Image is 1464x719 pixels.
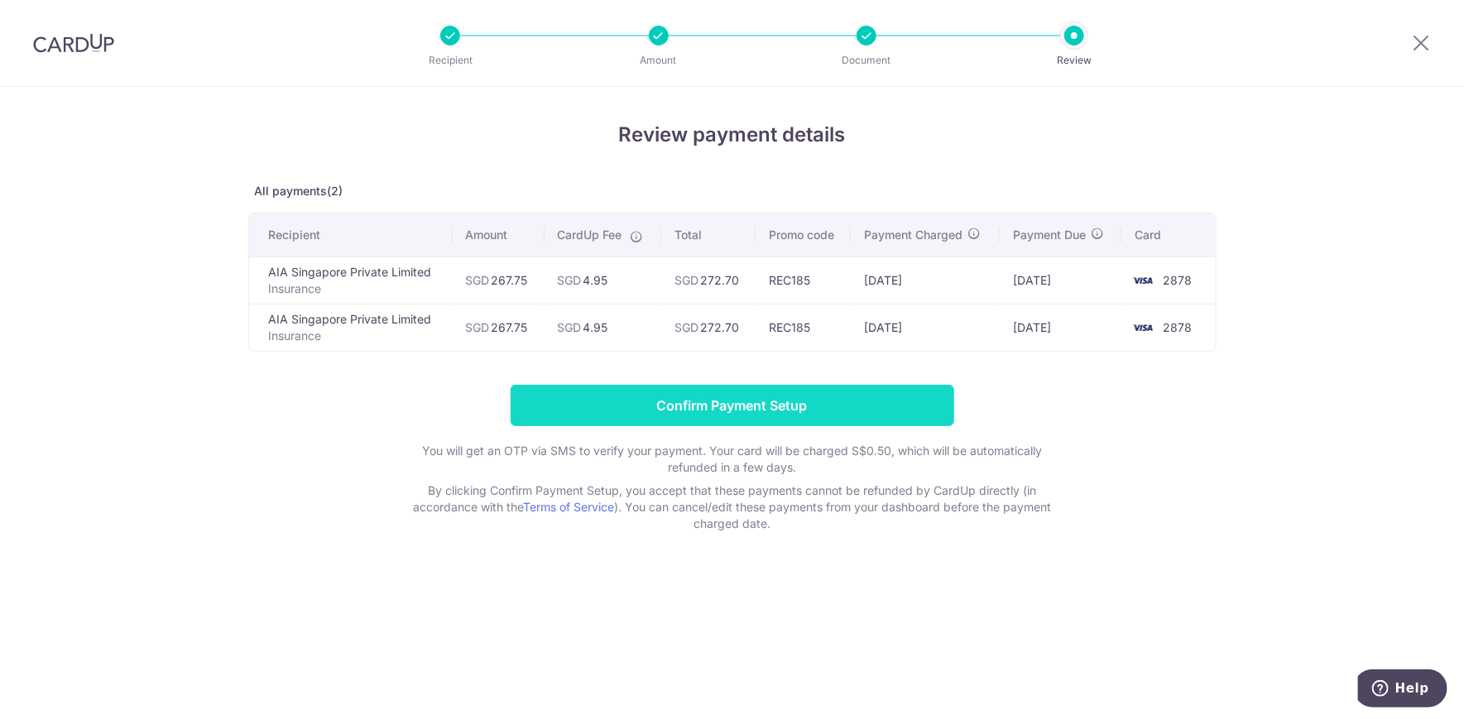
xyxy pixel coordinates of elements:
p: Recipient [389,52,511,69]
span: SGD [558,320,582,334]
span: SGD [558,273,582,287]
td: AIA Singapore Private Limited [249,304,453,351]
img: <span class="translation_missing" title="translation missing: en.account_steps.new_confirm_form.b... [1126,318,1159,338]
td: 272.70 [661,256,756,304]
span: SGD [466,320,490,334]
span: SGD [466,273,490,287]
td: 267.75 [453,304,545,351]
img: CardUp [33,33,114,53]
span: CardUp Fee [558,227,622,243]
p: All payments(2) [248,183,1217,199]
p: By clicking Confirm Payment Setup, you accept that these payments cannot be refunded by CardUp di... [401,482,1063,532]
p: Insurance [269,280,439,297]
a: Terms of Service [523,500,614,514]
span: 2878 [1163,320,1192,334]
td: REC185 [756,304,851,351]
p: Review [1013,52,1135,69]
th: Amount [453,213,545,256]
td: [DATE] [1000,256,1121,304]
td: 4.95 [545,304,661,351]
img: <span class="translation_missing" title="translation missing: en.account_steps.new_confirm_form.b... [1126,271,1159,290]
input: Confirm Payment Setup [511,385,954,426]
iframe: Opens a widget where you can find more information [1358,669,1447,711]
td: [DATE] [851,304,1000,351]
td: 272.70 [661,304,756,351]
span: Payment Charged [864,227,962,243]
span: Payment Due [1013,227,1086,243]
th: Promo code [756,213,851,256]
td: [DATE] [1000,304,1121,351]
td: 4.95 [545,256,661,304]
td: AIA Singapore Private Limited [249,256,453,304]
span: SGD [674,320,698,334]
th: Total [661,213,756,256]
th: Card [1121,213,1215,256]
td: REC185 [756,256,851,304]
p: Insurance [269,328,439,344]
p: You will get an OTP via SMS to verify your payment. Your card will be charged S$0.50, which will ... [401,443,1063,476]
td: 267.75 [453,256,545,304]
span: SGD [674,273,698,287]
p: Amount [598,52,720,69]
p: Document [805,52,928,69]
td: [DATE] [851,256,1000,304]
h4: Review payment details [248,120,1217,150]
span: 2878 [1163,273,1192,287]
th: Recipient [249,213,453,256]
